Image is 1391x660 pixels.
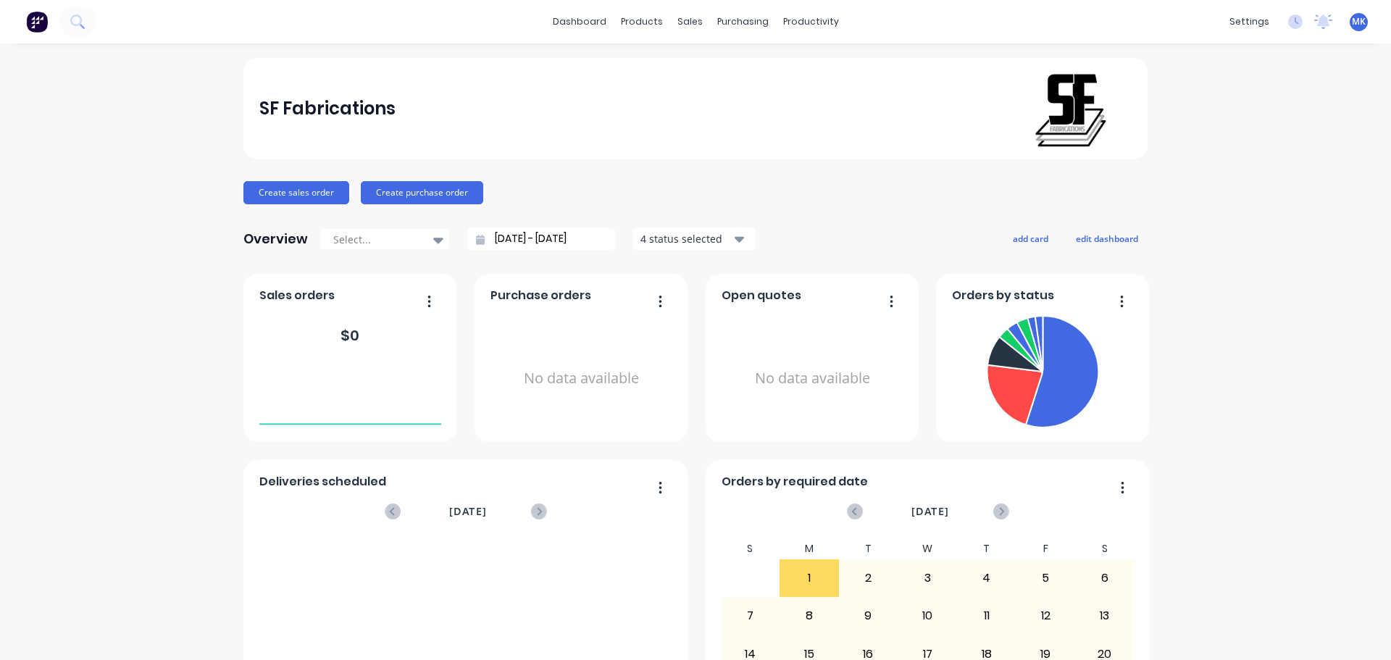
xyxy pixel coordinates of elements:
[958,598,1016,634] div: 11
[840,598,898,634] div: 9
[259,287,335,304] span: Sales orders
[670,11,710,33] div: sales
[898,560,956,596] div: 3
[361,181,483,204] button: Create purchase order
[898,538,957,559] div: W
[1076,598,1134,634] div: 13
[243,181,349,204] button: Create sales order
[1352,15,1366,28] span: MK
[780,560,838,596] div: 1
[780,598,838,634] div: 8
[640,231,732,246] div: 4 status selected
[1030,70,1112,148] img: SF Fabrications
[243,225,308,254] div: Overview
[632,228,756,250] button: 4 status selected
[911,504,949,519] span: [DATE]
[26,11,48,33] img: Factory
[839,538,898,559] div: T
[957,538,1016,559] div: T
[259,94,396,123] div: SF Fabrications
[1076,560,1134,596] div: 6
[776,11,846,33] div: productivity
[722,287,801,304] span: Open quotes
[1016,560,1074,596] div: 5
[1075,538,1135,559] div: S
[952,287,1054,304] span: Orders by status
[721,538,780,559] div: S
[1016,538,1075,559] div: F
[449,504,487,519] span: [DATE]
[710,11,776,33] div: purchasing
[1016,598,1074,634] div: 12
[490,310,672,447] div: No data available
[341,325,359,346] div: $ 0
[722,598,780,634] div: 7
[1066,229,1148,248] button: edit dashboard
[958,560,1016,596] div: 4
[1222,11,1277,33] div: settings
[840,560,898,596] div: 2
[780,538,839,559] div: M
[722,310,903,447] div: No data available
[898,598,956,634] div: 10
[614,11,670,33] div: products
[546,11,614,33] a: dashboard
[1003,229,1058,248] button: add card
[490,287,591,304] span: Purchase orders
[722,473,868,490] span: Orders by required date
